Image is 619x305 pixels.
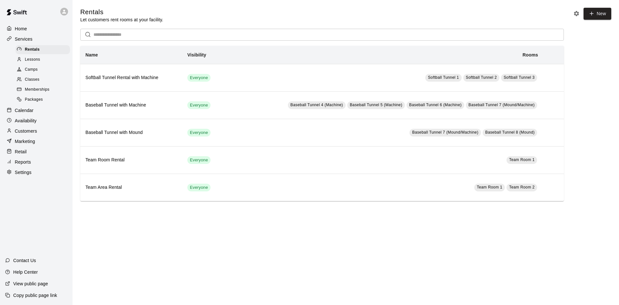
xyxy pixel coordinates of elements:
[15,65,73,75] a: Camps
[5,137,67,146] a: Marketing
[187,185,211,191] span: Everyone
[15,45,70,54] div: Rentals
[5,24,67,34] a: Home
[15,107,34,114] p: Calendar
[80,8,163,16] h5: Rentals
[25,86,49,93] span: Memberships
[15,36,33,42] p: Services
[572,9,581,18] button: Rental settings
[187,157,211,163] span: Everyone
[85,102,177,109] h6: Baseball Tunnel with Machine
[13,292,57,299] p: Copy public page link
[25,97,43,103] span: Packages
[15,95,73,105] a: Packages
[350,103,402,107] span: Baseball Tunnel 5 (Machine)
[5,34,67,44] a: Services
[187,75,211,81] span: Everyone
[15,159,31,165] p: Reports
[15,65,70,74] div: Camps
[25,46,40,53] span: Rentals
[466,75,497,80] span: Softball Tunnel 2
[187,52,206,57] b: Visibility
[187,74,211,82] div: This service is visible to all of your customers
[15,128,37,134] p: Customers
[15,75,73,85] a: Classes
[509,158,535,162] span: Team Room 1
[15,117,37,124] p: Availability
[15,169,32,176] p: Settings
[85,157,177,164] h6: Team Room Rental
[85,184,177,191] h6: Team Area Rental
[477,185,502,189] span: Team Room 1
[25,66,38,73] span: Camps
[187,156,211,164] div: This service is visible to all of your customers
[15,55,73,65] a: Lessons
[15,95,70,104] div: Packages
[468,103,535,107] span: Baseball Tunnel 7 (Mound/Machine)
[485,130,535,135] span: Baseball Tunnel 8 (Mound)
[5,157,67,167] a: Reports
[584,8,611,20] a: New
[504,75,535,80] span: Softball Tunnel 3
[85,74,177,81] h6: Softball Tunnel Rental with Machine
[15,45,73,55] a: Rentals
[85,129,177,136] h6: Baseball Tunnel with Mound
[5,116,67,126] a: Availability
[523,52,538,57] b: Rooms
[187,129,211,137] div: This service is visible to all of your customers
[25,56,40,63] span: Lessons
[80,16,163,23] p: Let customers rent rooms at your facility.
[15,85,70,94] div: Memberships
[15,25,27,32] p: Home
[187,130,211,136] span: Everyone
[15,85,73,95] a: Memberships
[80,46,564,201] table: simple table
[428,75,459,80] span: Softball Tunnel 1
[15,55,70,64] div: Lessons
[13,257,36,264] p: Contact Us
[5,168,67,177] a: Settings
[509,185,535,189] span: Team Room 2
[15,75,70,84] div: Classes
[13,269,38,275] p: Help Center
[409,103,462,107] span: Baseball Tunnel 6 (Machine)
[25,76,39,83] span: Classes
[187,184,211,191] div: This service is visible to all of your customers
[187,101,211,109] div: This service is visible to all of your customers
[5,126,67,136] a: Customers
[5,106,67,115] a: Calendar
[13,280,48,287] p: View public page
[15,148,27,155] p: Retail
[290,103,343,107] span: Baseball Tunnel 4 (Machine)
[412,130,478,135] span: Baseball Tunnel 7 (Mound/Machine)
[187,102,211,108] span: Everyone
[5,147,67,157] a: Retail
[15,138,35,145] p: Marketing
[85,52,98,57] b: Name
